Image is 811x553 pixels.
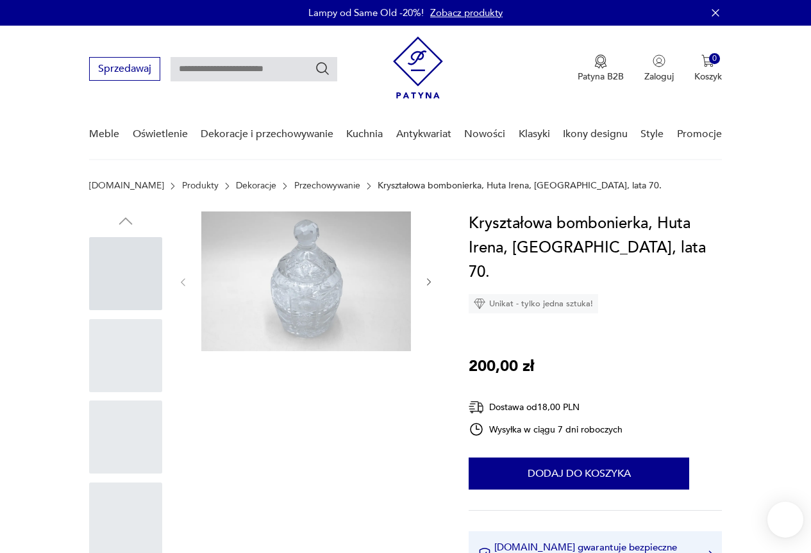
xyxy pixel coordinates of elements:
p: Zaloguj [644,70,674,83]
p: Lampy od Same Old -20%! [308,6,424,19]
a: Produkty [182,181,219,191]
img: Ikona medalu [594,54,607,69]
button: Szukaj [315,61,330,76]
button: Dodaj do koszyka [469,458,689,490]
a: Ikony designu [563,110,628,159]
h1: Kryształowa bombonierka, Huta Irena, [GEOGRAPHIC_DATA], lata 70. [469,211,722,285]
a: Przechowywanie [294,181,360,191]
p: Kryształowa bombonierka, Huta Irena, [GEOGRAPHIC_DATA], lata 70. [378,181,662,191]
iframe: Smartsupp widget button [767,502,803,538]
a: Kuchnia [346,110,383,159]
p: Patyna B2B [578,70,624,83]
img: Ikona koszyka [701,54,714,67]
button: Sprzedawaj [89,57,160,81]
a: Dekoracje [236,181,276,191]
img: Ikonka użytkownika [653,54,665,67]
a: Promocje [677,110,722,159]
a: Oświetlenie [133,110,188,159]
a: Antykwariat [396,110,451,159]
a: Klasyki [519,110,550,159]
img: Zdjęcie produktu Kryształowa bombonierka, Huta Irena, Polska, lata 70. [201,211,411,351]
div: 0 [709,53,720,64]
p: Koszyk [694,70,722,83]
div: Dostawa od 18,00 PLN [469,399,623,415]
a: [DOMAIN_NAME] [89,181,164,191]
img: Patyna - sklep z meblami i dekoracjami vintage [393,37,443,99]
img: Ikona dostawy [469,399,484,415]
div: Wysyłka w ciągu 7 dni roboczych [469,422,623,437]
div: Unikat - tylko jedna sztuka! [469,294,598,313]
p: 200,00 zł [469,354,534,379]
button: Patyna B2B [578,54,624,83]
img: Ikona diamentu [474,298,485,310]
a: Dekoracje i przechowywanie [201,110,333,159]
a: Style [640,110,664,159]
a: Ikona medaluPatyna B2B [578,54,624,83]
a: Nowości [464,110,505,159]
button: Zaloguj [644,54,674,83]
a: Sprzedawaj [89,65,160,74]
a: Zobacz produkty [430,6,503,19]
a: Meble [89,110,119,159]
button: 0Koszyk [694,54,722,83]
